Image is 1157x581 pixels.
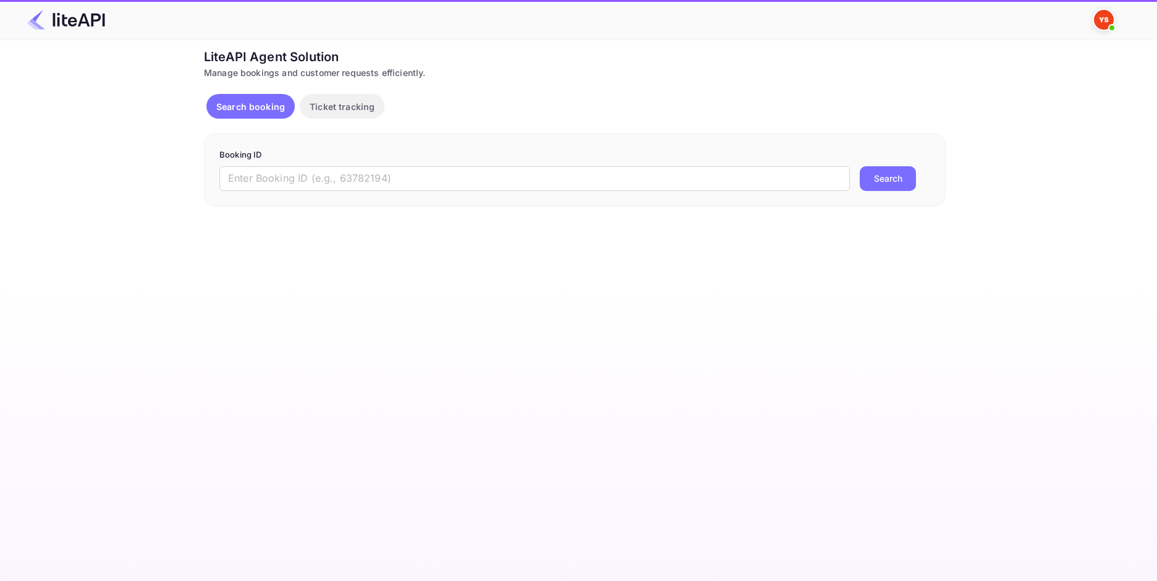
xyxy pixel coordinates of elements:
p: Ticket tracking [310,100,375,113]
img: Yandex Support [1094,10,1114,30]
button: Search [860,166,916,191]
img: LiteAPI Logo [27,10,105,30]
p: Search booking [216,100,285,113]
div: Manage bookings and customer requests efficiently. [204,66,946,79]
input: Enter Booking ID (e.g., 63782194) [219,166,850,191]
div: LiteAPI Agent Solution [204,48,946,66]
p: Booking ID [219,149,930,161]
